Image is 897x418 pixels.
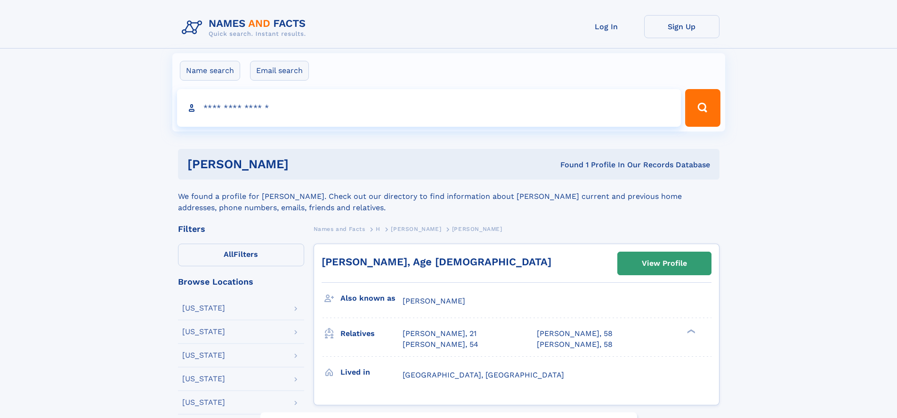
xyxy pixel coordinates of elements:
[180,61,240,81] label: Name search
[182,399,225,406] div: [US_STATE]
[403,296,465,305] span: [PERSON_NAME]
[642,253,687,274] div: View Profile
[685,328,696,335] div: ❯
[178,180,719,213] div: We found a profile for [PERSON_NAME]. Check out our directory to find information about [PERSON_N...
[177,89,681,127] input: search input
[340,364,403,380] h3: Lived in
[182,328,225,336] div: [US_STATE]
[376,226,380,232] span: H
[340,290,403,306] h3: Also known as
[182,352,225,359] div: [US_STATE]
[391,223,441,235] a: [PERSON_NAME]
[403,370,564,379] span: [GEOGRAPHIC_DATA], [GEOGRAPHIC_DATA]
[644,15,719,38] a: Sign Up
[569,15,644,38] a: Log In
[178,278,304,286] div: Browse Locations
[224,250,234,259] span: All
[403,328,477,339] a: [PERSON_NAME], 21
[182,375,225,383] div: [US_STATE]
[322,256,551,268] a: [PERSON_NAME], Age [DEMOGRAPHIC_DATA]
[250,61,309,81] label: Email search
[314,223,365,235] a: Names and Facts
[403,339,478,350] a: [PERSON_NAME], 54
[178,244,304,266] label: Filters
[424,160,710,170] div: Found 1 Profile In Our Records Database
[182,304,225,312] div: [US_STATE]
[391,226,441,232] span: [PERSON_NAME]
[376,223,380,235] a: H
[187,158,425,170] h1: [PERSON_NAME]
[340,326,403,342] h3: Relatives
[178,15,314,41] img: Logo Names and Facts
[537,339,613,350] a: [PERSON_NAME], 58
[685,89,720,127] button: Search Button
[178,225,304,233] div: Filters
[537,328,613,339] a: [PERSON_NAME], 58
[618,252,711,275] a: View Profile
[452,226,502,232] span: [PERSON_NAME]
